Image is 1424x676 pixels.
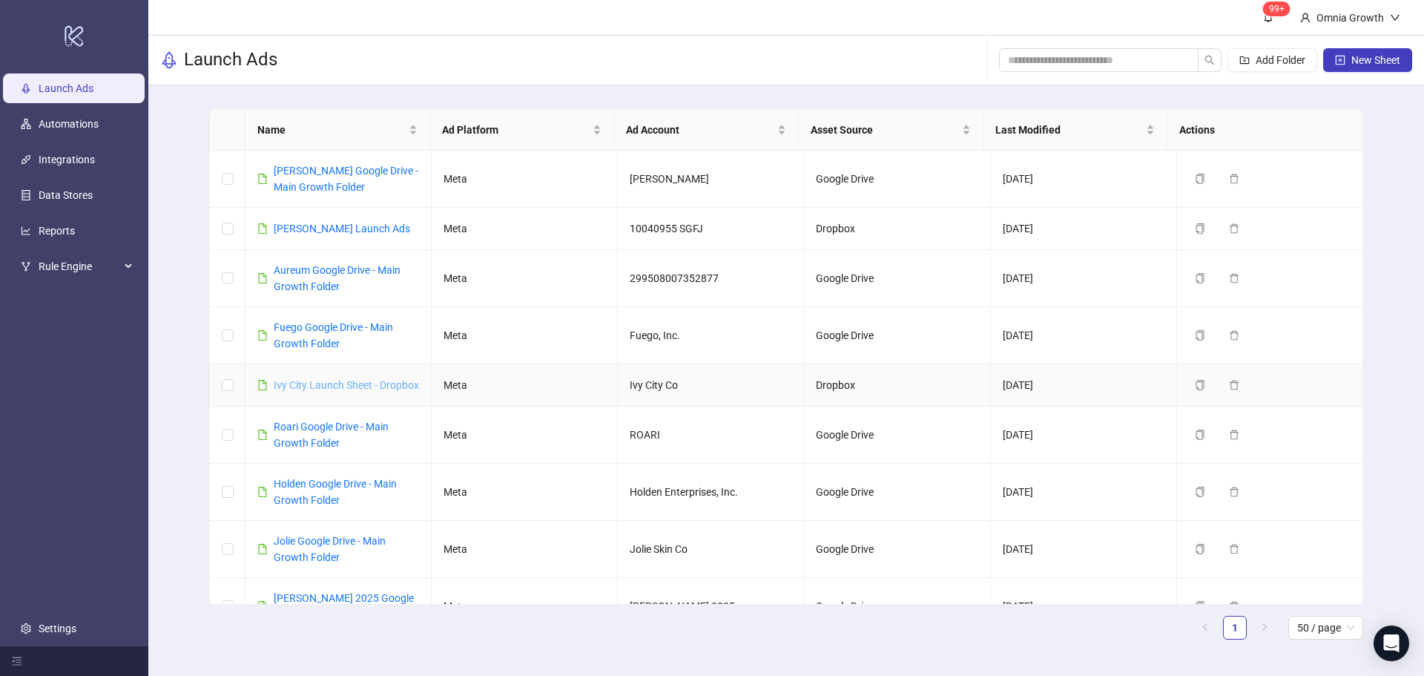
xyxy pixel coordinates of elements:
a: Aureum Google Drive - Main Growth Folder [274,264,400,292]
td: [DATE] [991,464,1177,521]
td: Meta [432,521,618,578]
span: delete [1229,223,1239,234]
span: delete [1229,544,1239,554]
button: right [1253,616,1276,640]
sup: 111 [1263,1,1290,16]
th: Last Modified [983,110,1168,151]
li: Next Page [1253,616,1276,640]
h3: Launch Ads [184,48,277,72]
div: Open Intercom Messenger [1374,626,1409,661]
td: [PERSON_NAME] [618,151,804,208]
span: left [1201,623,1210,631]
th: Ad Account [614,110,799,151]
td: Google Drive [804,464,990,521]
span: Rule Engine [39,252,120,281]
span: New Sheet [1351,54,1400,66]
span: file [257,273,268,283]
td: Google Drive [804,151,990,208]
span: file [257,174,268,184]
td: [DATE] [991,151,1177,208]
span: delete [1229,330,1239,341]
td: Dropbox [804,364,990,407]
span: file [257,223,268,234]
td: Holden Enterprises, Inc. [618,464,804,521]
a: Fuego Google Drive - Main Growth Folder [274,321,393,350]
td: Google Drive [804,407,990,464]
span: down [1390,13,1400,23]
span: Asset Source [811,122,959,138]
a: [PERSON_NAME] Google Drive - Main Growth Folder [274,165,418,193]
span: delete [1229,174,1239,184]
span: bell [1263,12,1273,22]
span: file [257,544,268,554]
td: Meta [432,208,618,250]
span: copy [1195,380,1205,390]
span: copy [1195,174,1205,184]
button: New Sheet [1323,48,1412,72]
td: Meta [432,407,618,464]
td: [DATE] [991,208,1177,250]
td: 10040955 SGFJ [618,208,804,250]
td: Google Drive [804,250,990,307]
td: Meta [432,307,618,364]
span: user [1300,13,1311,23]
a: Jolie Google Drive - Main Growth Folder [274,535,386,563]
span: folder-add [1239,55,1250,65]
a: Automations [39,118,99,130]
td: [DATE] [991,364,1177,407]
td: Meta [432,464,618,521]
span: file [257,380,268,390]
li: Previous Page [1193,616,1217,640]
span: delete [1229,273,1239,283]
td: Google Drive [804,578,990,635]
span: search [1204,55,1215,65]
td: ROARI [618,407,804,464]
span: file [257,487,268,497]
td: Meta [432,250,618,307]
td: Jolie Skin Co [618,521,804,578]
th: Actions [1167,110,1352,151]
button: Add Folder [1227,48,1317,72]
a: [PERSON_NAME] Launch Ads [274,223,410,234]
td: [DATE] [991,307,1177,364]
span: copy [1195,430,1205,440]
td: Ivy City Co [618,364,804,407]
td: Fuego, Inc. [618,307,804,364]
td: Meta [432,364,618,407]
span: Ad Platform [442,122,590,138]
a: 1 [1224,617,1246,639]
span: copy [1195,223,1205,234]
span: Add Folder [1256,54,1305,66]
span: Name [257,122,406,138]
td: [DATE] [991,578,1177,635]
span: 50 / page [1297,617,1354,639]
span: file [257,601,268,611]
span: plus-square [1335,55,1345,65]
span: Ad Account [626,122,774,138]
td: Google Drive [804,307,990,364]
span: fork [21,261,31,272]
th: Asset Source [799,110,983,151]
span: copy [1195,601,1205,611]
span: delete [1229,601,1239,611]
span: rocket [160,51,178,69]
span: file [257,430,268,440]
th: Name [245,110,430,151]
span: file [257,330,268,341]
a: Reports [39,225,75,237]
td: Meta [432,151,618,208]
button: left [1193,616,1217,640]
div: Omnia Growth [1311,10,1390,26]
a: Ivy City Launch Sheet - Dropbox [274,379,419,391]
a: Data Stores [39,189,93,201]
a: Holden Google Drive - Main Growth Folder [274,478,397,506]
div: Page Size [1288,616,1363,640]
td: Google Drive [804,521,990,578]
td: [DATE] [991,250,1177,307]
span: delete [1229,487,1239,497]
span: copy [1195,487,1205,497]
a: [PERSON_NAME] 2025 Google Drive - Main Growth Folder [274,592,414,620]
td: Dropbox [804,208,990,250]
span: menu-fold [12,656,22,666]
a: Roari Google Drive - Main Growth Folder [274,421,389,449]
